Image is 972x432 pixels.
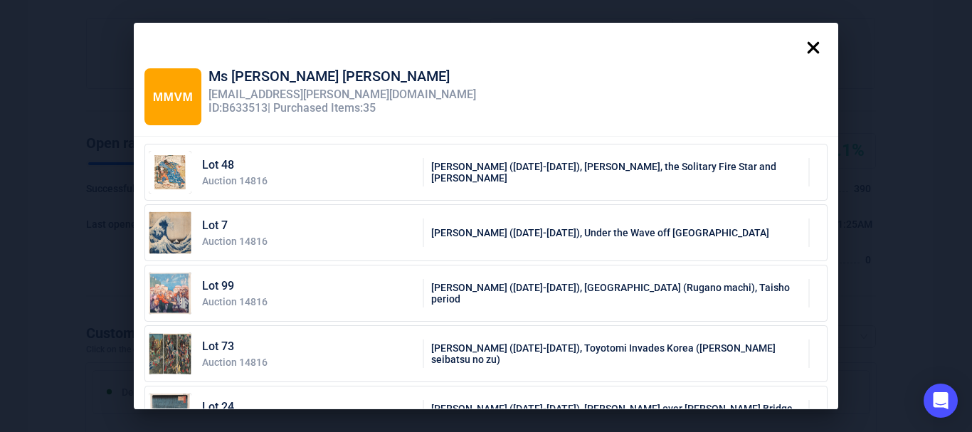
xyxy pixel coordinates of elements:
a: Lot 73Auction 14816[PERSON_NAME] ([DATE]-[DATE]), Toyotomi Invades Korea ([PERSON_NAME] seibatsu ... [144,325,828,382]
img: 73_1.jpg [149,332,191,375]
a: Lot 48Auction 14816[PERSON_NAME] ([DATE]-[DATE]), [PERSON_NAME], the Solitary Fire Star and [PERS... [144,144,828,201]
div: Auction 14816 [202,175,416,186]
span: MMVM [153,90,194,104]
div: [PERSON_NAME] ([DATE]-[DATE]), [PERSON_NAME] over [PERSON_NAME] Bridge and Atake [424,403,808,426]
div: Auction 14816 [202,357,416,368]
img: 99_1.jpg [149,272,191,315]
div: Auction 14816 [202,236,416,247]
div: Lot 48 [202,159,416,175]
div: [PERSON_NAME] ([DATE]-[DATE]), Toyotomi Invades Korea ([PERSON_NAME] seibatsu no zu) [424,342,808,365]
img: 48_1.jpg [149,151,191,194]
div: Open Intercom Messenger [924,384,958,418]
div: Lot 7 [202,219,416,236]
div: Lot 24 [202,401,416,417]
a: Lot 7Auction 14816[PERSON_NAME] ([DATE]-[DATE]), Under the Wave off [GEOGRAPHIC_DATA] [144,204,828,261]
div: Lot 99 [202,280,416,296]
img: 7_1.jpg [149,211,191,254]
div: Lot 73 [202,340,416,357]
div: Ms [PERSON_NAME] [PERSON_NAME] [208,68,476,88]
div: [EMAIL_ADDRESS][PERSON_NAME][DOMAIN_NAME] [208,88,476,101]
div: [PERSON_NAME] ([DATE]-[DATE]), [PERSON_NAME], the Solitary Fire Star and [PERSON_NAME] [424,161,808,184]
div: Ms Margaretha Von Mannstein [144,68,201,125]
a: Lot 99Auction 14816[PERSON_NAME] ([DATE]-[DATE]), [GEOGRAPHIC_DATA] (Rugano machi), Taisho period [144,265,828,322]
div: [PERSON_NAME] ([DATE]-[DATE]), Under the Wave off [GEOGRAPHIC_DATA] [424,227,808,238]
div: Auction 14816 [202,296,416,307]
div: ID: B633513 | Purchased Items: 35 [208,102,476,115]
div: [PERSON_NAME] ([DATE]-[DATE]), [GEOGRAPHIC_DATA] (Rugano machi), Taisho period [424,282,808,305]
